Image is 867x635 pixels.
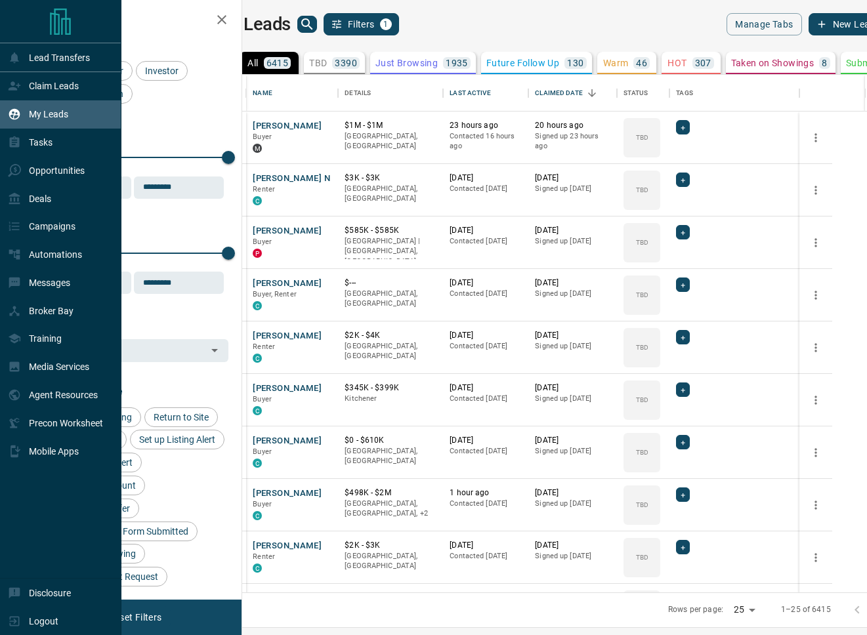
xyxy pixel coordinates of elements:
p: 130 [567,58,583,68]
button: more [806,548,826,567]
p: Contacted [DATE] [450,446,522,457]
span: + [681,383,685,396]
p: Contacted [DATE] [450,236,522,247]
p: 46 [636,58,647,68]
p: [DATE] [450,382,522,394]
p: TBD [636,290,648,300]
p: Rows per page: [668,604,723,615]
div: Last Active [443,75,528,112]
div: condos.ca [253,511,262,520]
button: [PERSON_NAME] N [253,173,330,185]
p: 3390 [335,58,357,68]
p: 1 hour ago [450,487,522,499]
div: Last Active [450,75,490,112]
button: more [806,128,826,148]
p: TBD [636,447,648,457]
p: 20 hours ago [535,120,610,131]
p: [DATE] [450,277,522,289]
p: $2K - $3K [345,540,436,551]
p: $585K - $585K [345,225,436,236]
p: $2K - $4K [345,330,436,341]
div: condos.ca [253,406,262,415]
span: Renter [253,342,275,351]
div: Investor [136,61,188,81]
p: $--- [345,277,436,289]
span: Investor [140,66,183,76]
p: TBD [636,552,648,562]
button: [PERSON_NAME] [253,277,322,290]
p: [DATE] [450,330,522,341]
div: + [676,173,690,187]
button: more [806,338,826,358]
button: Sort [583,84,601,102]
span: + [681,331,685,344]
p: $345K - $399K [345,382,436,394]
span: + [681,226,685,239]
p: Just Browsing [375,58,438,68]
button: [PERSON_NAME] [253,330,322,342]
div: Name [246,75,338,112]
p: TBD [636,237,648,247]
div: property.ca [253,249,262,258]
button: Reset Filters [100,606,170,628]
p: TBD [636,395,648,405]
p: [DATE] [535,435,610,446]
button: Open [205,341,224,359]
div: mrloft.ca [253,144,262,153]
div: Details [345,75,371,112]
p: [DATE] [450,173,522,184]
p: [DATE] [535,173,610,184]
span: Buyer [253,447,272,456]
span: Buyer, Renter [253,290,297,298]
p: [DATE] [450,540,522,551]
div: condos.ca [253,459,262,468]
div: Details [338,75,443,112]
p: [GEOGRAPHIC_DATA], [GEOGRAPHIC_DATA] [345,131,436,152]
p: TBD [309,58,327,68]
button: [PERSON_NAME] [253,382,322,395]
span: Return to Site [149,412,213,422]
div: Name [253,75,272,112]
div: condos.ca [253,354,262,363]
button: more [806,233,826,253]
p: 6415 [266,58,289,68]
p: 307 [695,58,711,68]
button: more [806,285,826,305]
p: East York, Toronto [345,499,436,519]
p: Signed up [DATE] [535,236,610,247]
p: Contacted [DATE] [450,289,522,299]
p: 8 [822,58,827,68]
div: condos.ca [253,301,262,310]
p: Contacted [DATE] [450,499,522,509]
p: [DATE] [535,540,610,551]
div: Tags [669,75,799,112]
p: Contacted [DATE] [450,551,522,562]
div: condos.ca [253,196,262,205]
div: + [676,382,690,397]
p: [GEOGRAPHIC_DATA], [GEOGRAPHIC_DATA] [345,446,436,466]
p: Taken on Showings [731,58,814,68]
p: Signed up [DATE] [535,184,610,194]
p: [DATE] [535,382,610,394]
p: [DATE] [450,435,522,446]
h2: Filters [42,13,228,29]
span: + [681,173,685,186]
span: 1 [381,20,391,29]
div: + [676,120,690,134]
span: Buyer [253,500,272,508]
div: + [676,540,690,554]
p: Signed up [DATE] [535,551,610,562]
span: Renter [253,185,275,194]
div: + [676,435,690,449]
p: Signed up [DATE] [535,289,610,299]
span: + [681,436,685,449]
p: [DATE] [535,487,610,499]
p: $499K - $529K [345,592,436,604]
p: TBD [636,500,648,510]
p: $3K - $3K [345,173,436,184]
div: Return to Site [144,407,218,427]
p: $1M - $1M [345,120,436,131]
button: [PERSON_NAME] [253,487,322,500]
div: Claimed Date [535,75,583,112]
p: TBD [636,133,648,142]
